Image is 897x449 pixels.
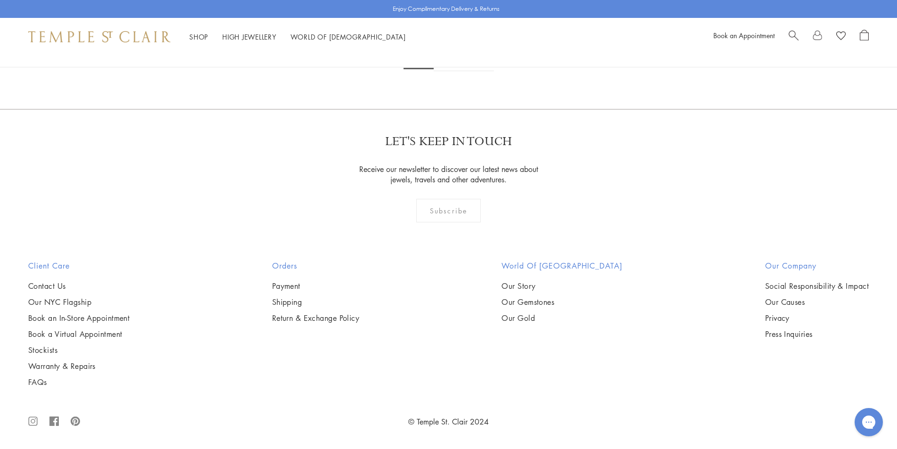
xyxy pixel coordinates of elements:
[385,133,512,150] p: LET'S KEEP IN TOUCH
[272,281,360,291] a: Payment
[501,313,622,323] a: Our Gold
[353,164,544,185] p: Receive our newsletter to discover our latest news about jewels, travels and other adventures.
[765,281,869,291] a: Social Responsibility & Impact
[850,405,888,440] iframe: Gorgias live chat messenger
[28,31,170,42] img: Temple St. Clair
[501,281,622,291] a: Our Story
[765,297,869,307] a: Our Causes
[408,416,489,427] a: © Temple St. Clair 2024
[836,30,846,44] a: View Wishlist
[765,260,869,271] h2: Our Company
[28,281,129,291] a: Contact Us
[416,199,481,222] div: Subscribe
[860,30,869,44] a: Open Shopping Bag
[393,4,500,14] p: Enjoy Complimentary Delivery & Returns
[189,31,406,43] nav: Main navigation
[28,313,129,323] a: Book an In-Store Appointment
[789,30,799,44] a: Search
[713,31,775,40] a: Book an Appointment
[28,361,129,371] a: Warranty & Repairs
[501,297,622,307] a: Our Gemstones
[272,313,360,323] a: Return & Exchange Policy
[28,260,129,271] h2: Client Care
[272,297,360,307] a: Shipping
[501,260,622,271] h2: World of [GEOGRAPHIC_DATA]
[765,313,869,323] a: Privacy
[28,377,129,387] a: FAQs
[28,329,129,339] a: Book a Virtual Appointment
[28,345,129,355] a: Stockists
[189,32,208,41] a: ShopShop
[222,32,276,41] a: High JewelleryHigh Jewellery
[291,32,406,41] a: World of [DEMOGRAPHIC_DATA]World of [DEMOGRAPHIC_DATA]
[272,260,360,271] h2: Orders
[765,329,869,339] a: Press Inquiries
[28,297,129,307] a: Our NYC Flagship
